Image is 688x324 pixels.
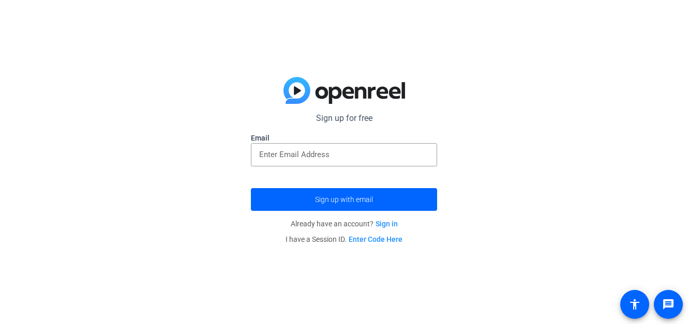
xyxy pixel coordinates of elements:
a: Enter Code Here [349,235,402,243]
a: Sign in [376,220,398,228]
button: Sign up with email [251,188,437,211]
p: Sign up for free [251,112,437,125]
mat-icon: message [662,298,675,311]
mat-icon: accessibility [629,298,641,311]
img: blue-gradient.svg [283,77,405,104]
span: Already have an account? [291,220,398,228]
span: I have a Session ID. [286,235,402,243]
label: Email [251,133,437,143]
input: Enter Email Address [259,148,429,161]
